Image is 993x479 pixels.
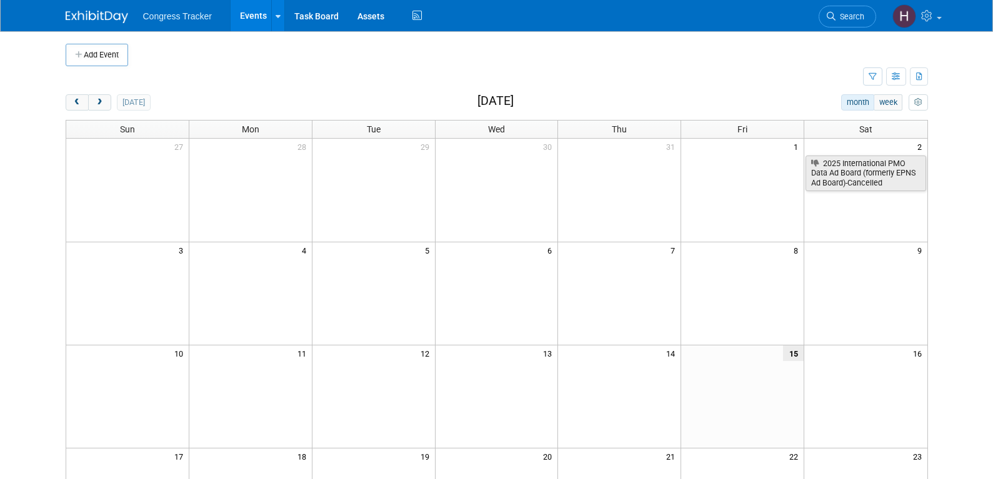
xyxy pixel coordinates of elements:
[542,139,557,154] span: 30
[177,242,189,258] span: 3
[665,448,681,464] span: 21
[909,94,927,111] button: myCustomButton
[173,139,189,154] span: 27
[612,124,627,134] span: Thu
[874,94,902,111] button: week
[542,345,557,361] span: 13
[819,6,876,27] a: Search
[88,94,111,111] button: next
[916,139,927,154] span: 2
[301,242,312,258] span: 4
[488,124,505,134] span: Wed
[66,44,128,66] button: Add Event
[783,345,804,361] span: 15
[841,94,874,111] button: month
[296,448,312,464] span: 18
[296,139,312,154] span: 28
[792,242,804,258] span: 8
[419,345,435,361] span: 12
[792,139,804,154] span: 1
[542,448,557,464] span: 20
[859,124,872,134] span: Sat
[788,448,804,464] span: 22
[143,11,212,21] span: Congress Tracker
[916,242,927,258] span: 9
[120,124,135,134] span: Sun
[173,345,189,361] span: 10
[806,156,926,191] a: 2025 International PMO Data Ad Board (formerly EPNS Ad Board)-Cancelled
[242,124,259,134] span: Mon
[836,12,864,21] span: Search
[546,242,557,258] span: 6
[914,99,922,107] i: Personalize Calendar
[66,11,128,23] img: ExhibitDay
[669,242,681,258] span: 7
[419,448,435,464] span: 19
[665,139,681,154] span: 31
[367,124,381,134] span: Tue
[892,4,916,28] img: Heather Jones
[737,124,747,134] span: Fri
[912,448,927,464] span: 23
[173,448,189,464] span: 17
[117,94,150,111] button: [DATE]
[665,345,681,361] span: 14
[912,345,927,361] span: 16
[424,242,435,258] span: 5
[66,94,89,111] button: prev
[477,94,514,108] h2: [DATE]
[296,345,312,361] span: 11
[419,139,435,154] span: 29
